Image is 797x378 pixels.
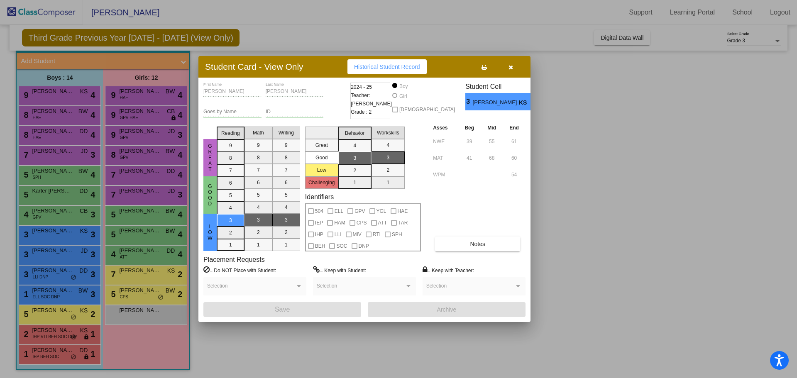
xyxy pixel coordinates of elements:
span: Archive [437,306,457,313]
button: Archive [368,302,526,317]
span: Save [275,306,290,313]
span: MIV [353,229,362,239]
span: Historical Student Record [354,63,420,70]
th: Asses [431,123,458,132]
button: Historical Student Record [347,59,427,74]
span: ELL [335,206,343,216]
span: ATT [378,218,387,228]
span: 3 [531,97,538,107]
span: [PERSON_NAME] [473,98,519,107]
input: assessment [433,135,456,148]
span: YGL [376,206,386,216]
span: TAR [398,218,408,228]
span: HAE [398,206,408,216]
span: IHP [315,229,323,239]
span: RTI [373,229,381,239]
div: Boy [399,83,408,90]
input: assessment [433,168,456,181]
span: BEH [315,241,325,251]
span: CPS [357,218,367,228]
span: LLI [335,229,342,239]
span: 504 [315,206,323,216]
label: Placement Requests [203,256,265,263]
span: 2024 - 25 [351,83,372,91]
span: KS [519,98,531,107]
label: Identifiers [305,193,334,201]
span: Teacher: [PERSON_NAME] [351,91,392,108]
span: SOC [336,241,347,251]
input: assessment [433,152,456,164]
span: GPV [354,206,365,216]
span: Good [206,183,214,207]
th: End [503,123,526,132]
th: Beg [458,123,481,132]
span: DNP [359,241,369,251]
span: SPH [392,229,402,239]
th: Mid [481,123,503,132]
span: Great [206,143,214,172]
h3: Student Cell [465,83,538,90]
button: Notes [435,237,520,251]
div: Girl [399,93,407,100]
span: Notes [470,241,485,247]
label: = Keep with Student: [313,266,366,274]
h3: Student Card - View Only [205,61,303,72]
span: 3 [465,97,472,107]
label: = Keep with Teacher: [423,266,474,274]
span: Grade : 2 [351,108,372,116]
span: HAM [334,218,345,228]
span: [DEMOGRAPHIC_DATA] [399,105,455,115]
button: Save [203,302,361,317]
span: IEP [315,218,323,228]
span: Low [206,224,214,241]
input: goes by name [203,109,262,115]
label: = Do NOT Place with Student: [203,266,276,274]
